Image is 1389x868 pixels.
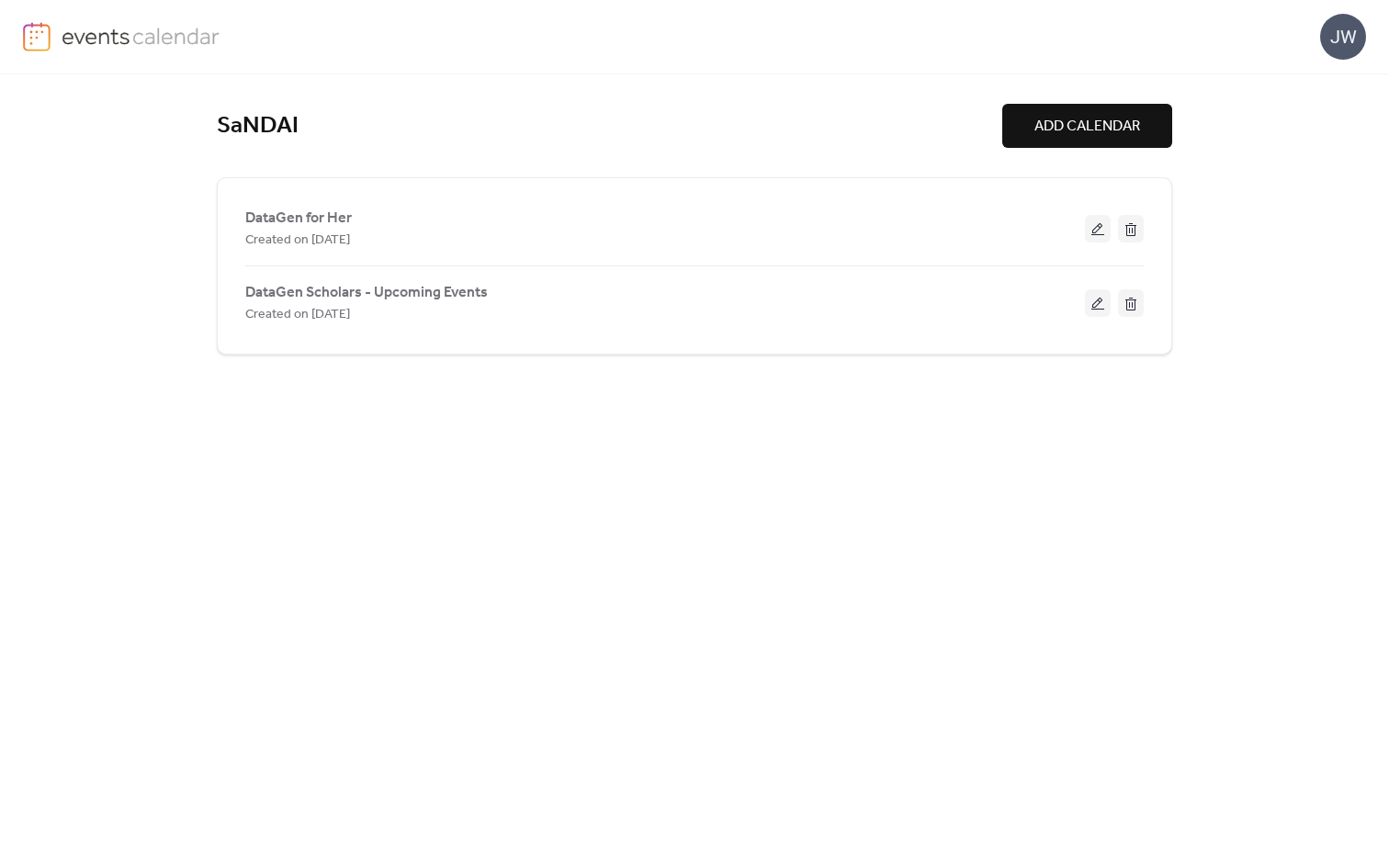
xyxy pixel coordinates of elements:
span: Created on [DATE] [245,230,350,252]
span: Created on [DATE] [245,304,350,326]
div: JW [1320,14,1366,60]
button: ADD CALENDAR [1002,104,1172,148]
span: DataGen Scholars - Upcoming Events [245,282,488,304]
img: logo [23,22,51,51]
a: DataGen for Her [245,213,352,223]
span: ADD CALENDAR [1034,116,1140,138]
span: DataGen for Her [245,208,352,230]
a: SaNDAI [217,111,299,141]
a: DataGen Scholars - Upcoming Events [245,287,488,298]
img: logo-type [62,22,220,50]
